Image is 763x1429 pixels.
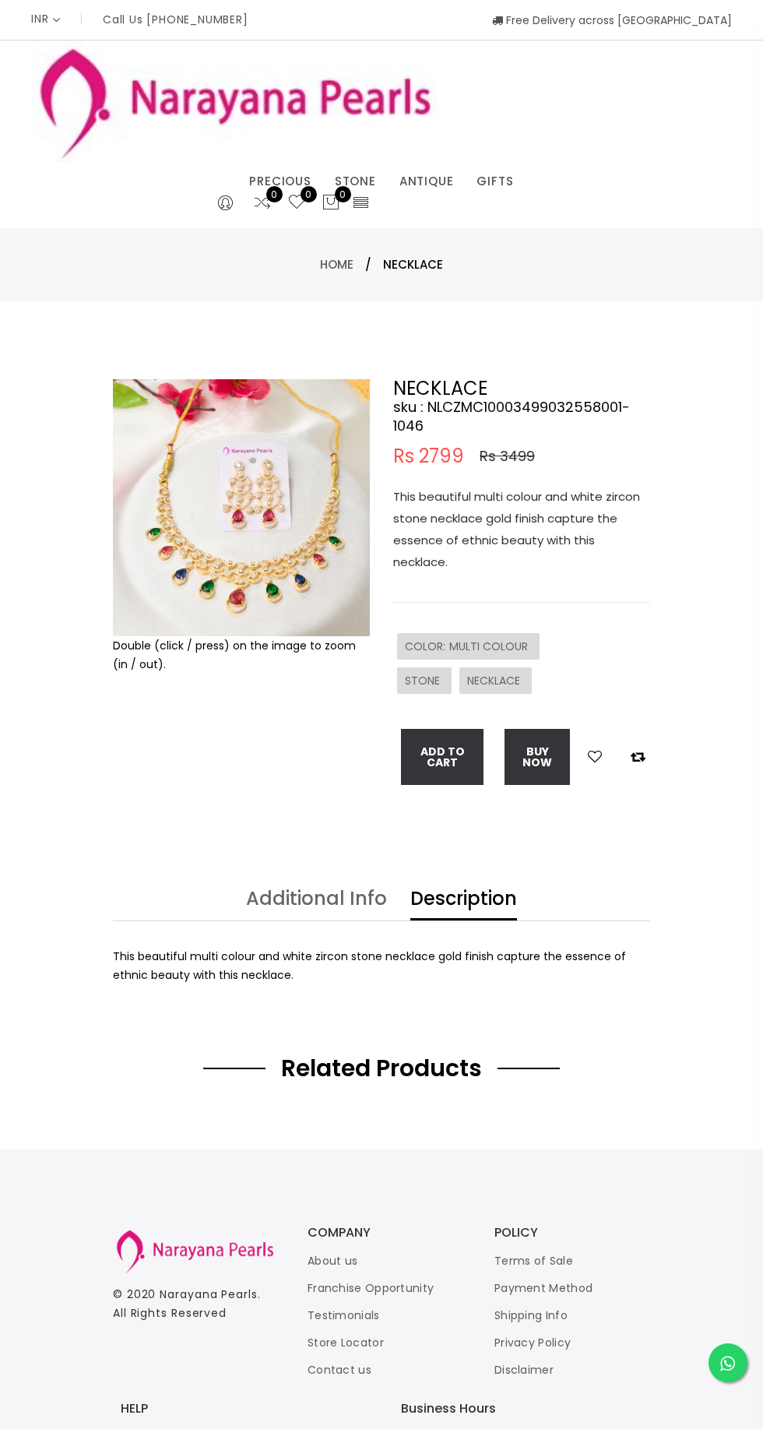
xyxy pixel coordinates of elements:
span: Free Delivery across [GEOGRAPHIC_DATA] [492,12,732,28]
a: PRECIOUS [249,170,311,193]
a: ANTIQUE [399,170,454,193]
h3: POLICY [494,1227,650,1239]
span: STONE [405,673,444,688]
h4: sku : NLCZMC10003499032558001-1046 [393,398,650,435]
a: Home [320,256,353,273]
button: Buy now [505,729,570,785]
span: 0 [266,186,283,202]
a: Terms of Sale [494,1253,573,1269]
span: 0 [301,186,317,202]
a: Store Locator [308,1335,384,1350]
a: Franchise Opportunity [308,1280,434,1296]
h2: Related Products [281,1054,482,1082]
button: Add To Cart [401,729,483,785]
a: Description [410,889,517,920]
span: Rs 3499 [480,447,535,466]
button: Add to wishlist [583,747,607,767]
span: 0 [335,186,351,202]
span: / [365,255,371,274]
button: 0 [322,193,340,213]
span: Rs 2799 [393,447,464,466]
a: About us [308,1253,357,1269]
p: © 2020 . All Rights Reserved [113,1285,276,1322]
a: 0 [253,193,272,213]
a: Additional Info [246,889,387,920]
span: NECKLACE [467,673,524,688]
img: Example [113,379,370,636]
h2: NECKLACE [393,379,650,398]
div: This beautiful multi colour and white zircon stone necklace gold finish capture the essence of et... [113,947,650,984]
a: Privacy Policy [494,1335,571,1350]
span: NECKLACE [383,255,443,274]
a: Payment Method [494,1280,592,1296]
a: Contact us [308,1362,371,1378]
span: MULTI COLOUR [449,639,532,654]
a: Testimonials [308,1308,380,1323]
h3: HELP [121,1403,370,1415]
a: Narayana Pearls [160,1286,258,1302]
h3: Business Hours [401,1403,650,1415]
button: Add to compare [626,747,650,767]
div: Double (click / press) on the image to zoom (in / out). [113,636,370,674]
a: STONE [335,170,376,193]
a: Disclaimer [494,1362,554,1378]
a: 0 [287,193,306,213]
a: GIFTS [477,170,514,193]
h3: COMPANY [308,1227,463,1239]
p: This beautiful multi colour and white zircon stone necklace gold finish capture the essence of et... [393,486,650,573]
p: Call Us [PHONE_NUMBER] [103,14,248,25]
span: COLOR : [405,639,449,654]
a: Shipping Info [494,1308,568,1323]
